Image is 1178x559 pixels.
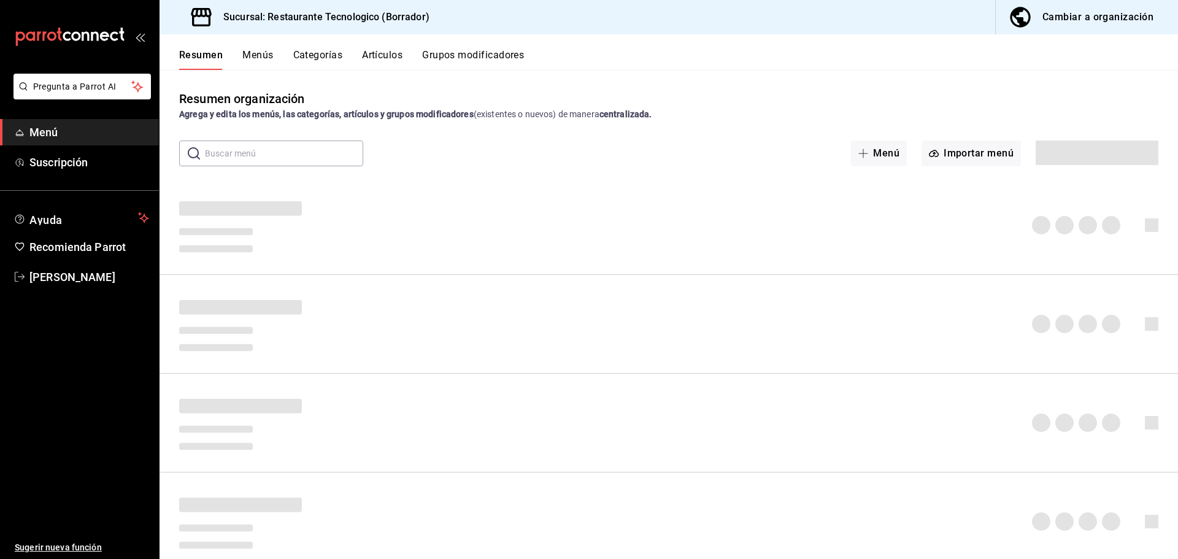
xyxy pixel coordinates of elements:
span: Sugerir nueva función [15,541,149,554]
div: Cambiar a organización [1042,9,1153,26]
button: Menú [851,141,907,166]
strong: centralizada. [599,109,652,119]
input: Buscar menú [205,141,363,166]
div: (existentes o nuevos) de manera [179,108,1158,121]
a: Pregunta a Parrot AI [9,89,151,102]
div: navigation tabs [179,49,1178,70]
button: Importar menú [922,141,1021,166]
span: Suscripción [29,154,149,171]
h3: Sucursal: Restaurante Tecnologico (Borrador) [214,10,429,25]
button: Menús [242,49,273,70]
span: Recomienda Parrot [29,239,149,255]
button: Pregunta a Parrot AI [13,74,151,99]
span: Menú [29,124,149,141]
span: [PERSON_NAME] [29,269,149,285]
button: Resumen [179,49,223,70]
strong: Agrega y edita los menús, las categorías, artículos y grupos modificadores [179,109,474,119]
span: Ayuda [29,210,133,225]
span: Pregunta a Parrot AI [33,80,132,93]
button: Artículos [362,49,402,70]
button: open_drawer_menu [135,32,145,42]
button: Grupos modificadores [422,49,524,70]
button: Categorías [293,49,343,70]
div: Resumen organización [179,90,305,108]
